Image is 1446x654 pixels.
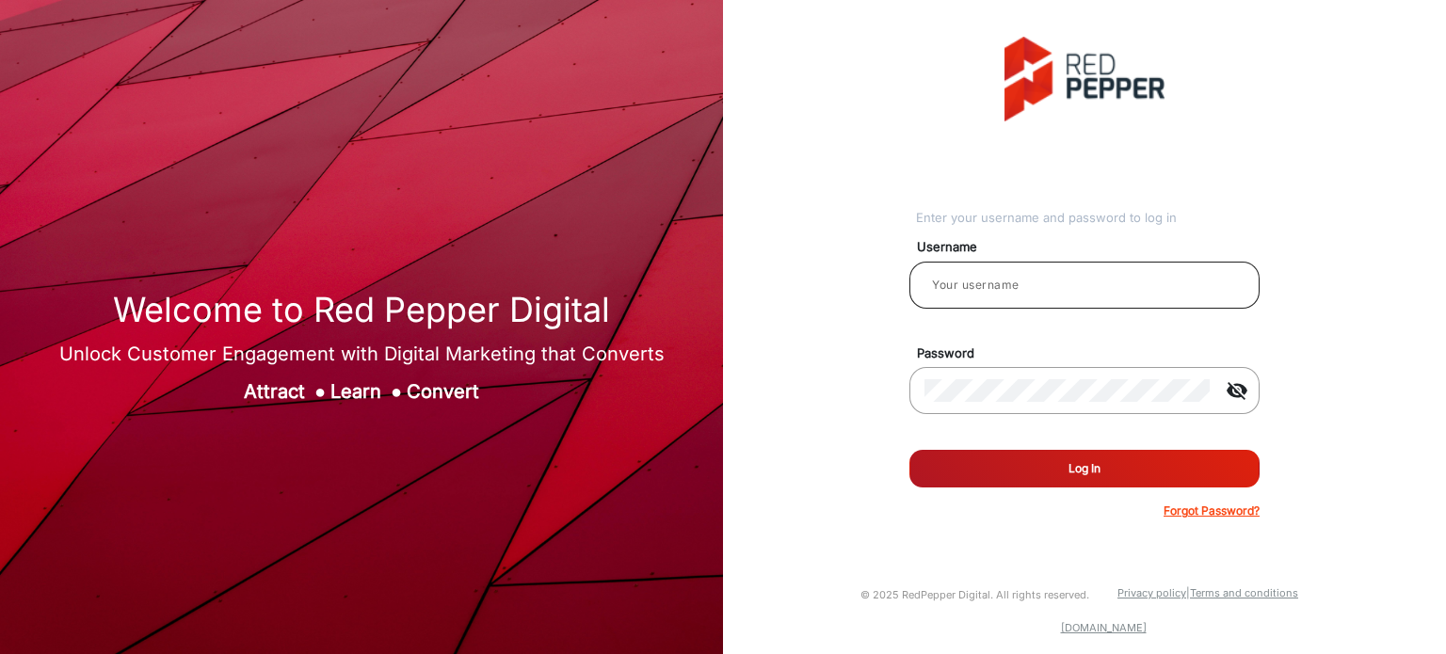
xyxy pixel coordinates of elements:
[59,290,665,330] h1: Welcome to Red Pepper Digital
[909,450,1260,487] button: Log In
[1186,586,1190,599] a: |
[1190,586,1298,599] a: Terms and conditions
[59,377,665,406] div: Attract Learn Convert
[916,209,1260,228] div: Enter your username and password to log in
[924,274,1245,296] input: Your username
[903,344,1281,363] mat-label: Password
[903,238,1281,257] mat-label: Username
[1004,37,1165,121] img: vmg-logo
[59,340,665,368] div: Unlock Customer Engagement with Digital Marketing that Converts
[1117,586,1186,599] a: Privacy policy
[391,380,402,403] span: ●
[860,588,1089,601] small: © 2025 RedPepper Digital. All rights reserved.
[314,380,326,403] span: ●
[1164,502,1260,519] p: Forgot Password?
[1061,621,1147,634] a: [DOMAIN_NAME]
[1214,379,1260,402] mat-icon: visibility_off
